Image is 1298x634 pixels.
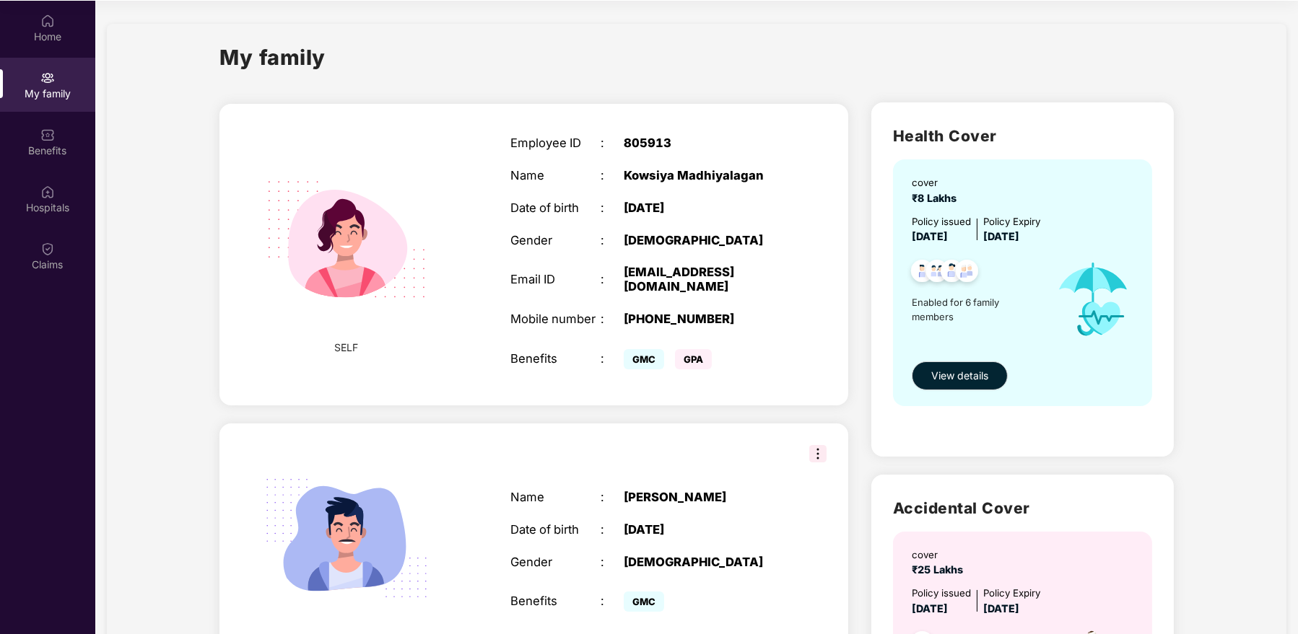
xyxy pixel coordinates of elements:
[983,602,1019,615] span: [DATE]
[624,312,782,327] div: [PHONE_NUMBER]
[40,14,55,28] img: svg+xml;base64,PHN2ZyBpZD0iSG9tZSIgeG1sbnM9Imh0dHA6Ly93d3cudzMub3JnLzIwMDAvc3ZnIiB3aWR0aD0iMjAiIG...
[624,349,664,369] span: GMC
[1042,245,1144,354] img: icon
[601,136,624,151] div: :
[601,234,624,248] div: :
[809,445,827,462] img: svg+xml;base64,PHN2ZyB3aWR0aD0iMzIiIGhlaWdodD0iMzIiIHZpZXdCb3g9IjAgMCAzMiAzMiIgZmlsbD0ibm9uZSIgeG...
[510,234,601,248] div: Gender
[912,230,948,242] span: [DATE]
[931,368,988,384] span: View details
[934,255,970,291] img: svg+xml;base64,PHN2ZyB4bWxucz0iaHR0cDovL3d3dy53My5vcmcvMjAwMC9zdmciIHdpZHRoPSI0OC45NDMiIGhlaWdodD...
[510,273,601,287] div: Email ID
[601,523,624,537] div: :
[912,586,971,601] div: Policy issued
[601,169,624,183] div: :
[912,175,962,190] div: cover
[912,602,948,615] span: [DATE]
[912,192,962,204] span: ₹8 Lakhs
[510,201,601,216] div: Date of birth
[510,352,601,366] div: Benefits
[246,139,447,340] img: svg+xml;base64,PHN2ZyB4bWxucz0iaHR0cDovL3d3dy53My5vcmcvMjAwMC9zdmciIHdpZHRoPSIyMjQiIGhlaWdodD0iMT...
[624,136,782,151] div: 805913
[624,490,782,505] div: [PERSON_NAME]
[912,214,971,229] div: Policy issued
[983,214,1040,229] div: Policy Expiry
[601,201,624,216] div: :
[675,349,712,369] span: GPA
[40,242,55,256] img: svg+xml;base64,PHN2ZyBpZD0iQ2xhaW0iIHhtbG5zPSJodHRwOi8vd3d3LnczLm9yZy8yMDAwL3N2ZyIgd2lkdGg9IjIwIi...
[601,273,624,287] div: :
[624,201,782,216] div: [DATE]
[219,41,326,74] h1: My family
[624,169,782,183] div: Kowsiya Madhiyalagan
[983,230,1019,242] span: [DATE]
[601,594,624,609] div: :
[893,124,1152,148] h2: Health Cover
[893,496,1152,520] h2: Accidental Cover
[624,265,782,294] div: [EMAIL_ADDRESS][DOMAIN_NAME]
[510,136,601,151] div: Employee ID
[624,555,782,570] div: [DEMOGRAPHIC_DATA]
[983,586,1040,601] div: Policy Expiry
[40,128,55,142] img: svg+xml;base64,PHN2ZyBpZD0iQmVuZWZpdHMiIHhtbG5zPSJodHRwOi8vd3d3LnczLm9yZy8yMDAwL3N2ZyIgd2lkdGg9Ij...
[905,255,940,291] img: svg+xml;base64,PHN2ZyB4bWxucz0iaHR0cDovL3d3dy53My5vcmcvMjAwMC9zdmciIHdpZHRoPSI0OC45NDMiIGhlaWdodD...
[510,490,601,505] div: Name
[624,591,664,612] span: GMC
[510,169,601,183] div: Name
[949,255,985,291] img: svg+xml;base64,PHN2ZyB4bWxucz0iaHR0cDovL3d3dy53My5vcmcvMjAwMC9zdmciIHdpZHRoPSI0OC45NDMiIGhlaWdodD...
[601,555,624,570] div: :
[912,361,1008,390] button: View details
[912,547,969,563] div: cover
[601,312,624,327] div: :
[40,185,55,199] img: svg+xml;base64,PHN2ZyBpZD0iSG9zcGl0YWxzIiB4bWxucz0iaHR0cDovL3d3dy53My5vcmcvMjAwMC9zdmciIHdpZHRoPS...
[334,340,358,356] span: SELF
[912,563,969,576] span: ₹25 Lakhs
[510,312,601,327] div: Mobile number
[601,490,624,505] div: :
[920,255,955,291] img: svg+xml;base64,PHN2ZyB4bWxucz0iaHR0cDovL3d3dy53My5vcmcvMjAwMC9zdmciIHdpZHRoPSI0OC45MTUiIGhlaWdodD...
[912,295,1043,325] span: Enabled for 6 family members
[510,523,601,537] div: Date of birth
[624,234,782,248] div: [DEMOGRAPHIC_DATA]
[40,71,55,85] img: svg+xml;base64,PHN2ZyB3aWR0aD0iMjAiIGhlaWdodD0iMjAiIHZpZXdCb3g9IjAgMCAyMCAyMCIgZmlsbD0ibm9uZSIgeG...
[601,352,624,366] div: :
[510,594,601,609] div: Benefits
[510,555,601,570] div: Gender
[624,523,782,537] div: [DATE]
